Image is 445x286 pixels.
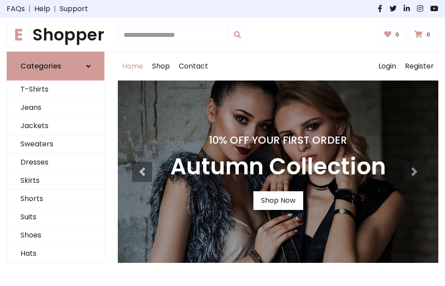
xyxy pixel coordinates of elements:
[7,23,31,47] span: E
[170,134,386,146] h4: 10% Off Your First Order
[7,190,104,208] a: Shorts
[7,208,104,226] a: Suits
[378,26,407,43] a: 0
[174,52,212,81] a: Contact
[7,25,104,44] h1: Shopper
[7,172,104,190] a: Skirts
[393,31,401,39] span: 0
[170,153,386,181] h3: Autumn Collection
[7,81,104,99] a: T-Shirts
[7,135,104,153] a: Sweaters
[253,191,303,210] a: Shop Now
[424,31,433,39] span: 0
[20,62,61,70] h6: Categories
[7,4,25,14] a: FAQs
[409,26,438,43] a: 0
[50,4,60,14] span: |
[401,52,438,81] a: Register
[34,4,50,14] a: Help
[60,4,88,14] a: Support
[25,4,34,14] span: |
[7,153,104,172] a: Dresses
[374,52,401,81] a: Login
[7,52,104,81] a: Categories
[148,52,174,81] a: Shop
[7,117,104,135] a: Jackets
[7,245,104,263] a: Hats
[118,52,148,81] a: Home
[7,25,104,44] a: EShopper
[7,226,104,245] a: Shoes
[7,99,104,117] a: Jeans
